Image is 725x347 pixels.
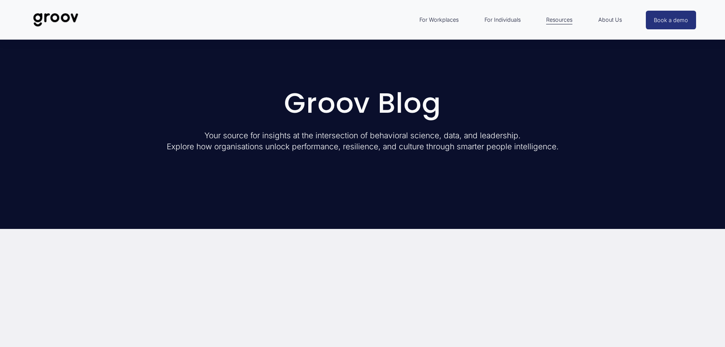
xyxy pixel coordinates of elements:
[419,15,459,25] span: For Workplaces
[29,7,83,32] img: Groov | Unlock Human Potential at Work and in Life
[542,11,576,29] a: folder dropdown
[646,11,696,29] a: Book a demo
[97,89,629,118] h1: Groov Blog
[97,130,629,152] p: Your source for insights at the intersection of behavioral science, data, and leadership. Explore...
[481,11,524,29] a: For Individuals
[546,15,572,25] span: Resources
[594,11,626,29] a: About Us
[416,11,462,29] a: folder dropdown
